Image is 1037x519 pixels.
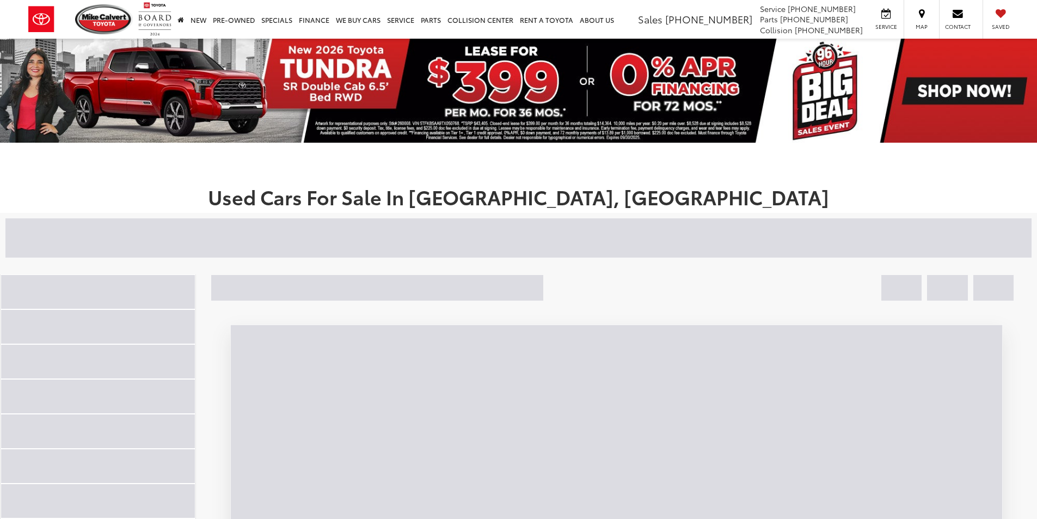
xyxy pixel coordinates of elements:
[760,25,793,35] span: Collision
[665,12,752,26] span: [PHONE_NUMBER]
[638,12,662,26] span: Sales
[910,23,934,30] span: Map
[760,3,786,14] span: Service
[874,23,898,30] span: Service
[795,25,863,35] span: [PHONE_NUMBER]
[75,4,133,34] img: Mike Calvert Toyota
[780,14,848,25] span: [PHONE_NUMBER]
[760,14,778,25] span: Parts
[989,23,1013,30] span: Saved
[788,3,856,14] span: [PHONE_NUMBER]
[945,23,971,30] span: Contact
